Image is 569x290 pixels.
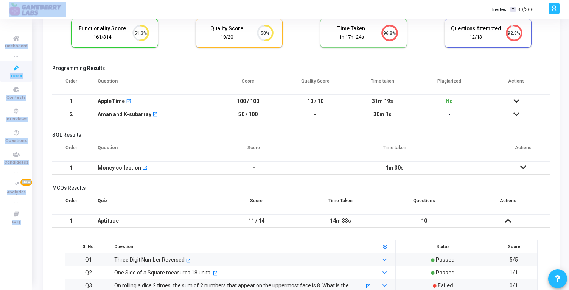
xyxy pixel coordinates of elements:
div: Question [110,243,373,251]
div: AppleTime [98,95,125,108]
span: - [448,111,451,117]
td: 2 [52,108,90,121]
td: 10 [382,214,466,228]
div: 12/13 [451,34,501,41]
span: Passed [436,270,455,276]
h5: Time Taken [326,25,377,32]
td: 100 / 100 [215,95,281,108]
th: Score [215,140,293,161]
td: 1 [52,214,90,228]
h5: Questions Attempted [451,25,501,32]
mat-icon: open_in_new [186,259,190,263]
th: Question [90,73,215,95]
th: Actions [496,140,550,161]
td: 50 / 100 [215,108,281,121]
th: Time taken [349,73,416,95]
mat-icon: open_in_new [126,99,131,104]
div: 1h 17m 24s [326,34,377,41]
th: Time taken [293,140,496,161]
span: T [510,7,515,12]
mat-icon: open_in_new [365,284,370,288]
h5: Quality Score [202,25,252,32]
div: On rolling a dice 2 times, the sum of 2 numbers that appear on the uppermost face is 8. What is t... [114,281,364,290]
th: Score [490,240,538,253]
th: Questions [382,193,466,214]
img: logo [9,2,66,17]
th: Actions [466,193,550,214]
span: Analytics [7,189,26,196]
td: 1m 30s [293,161,496,175]
th: Question [90,140,215,161]
td: 31m 19s [349,95,416,108]
mat-icon: open_in_new [152,112,158,118]
span: No [446,98,453,104]
td: - [215,161,293,175]
span: Candidates [4,159,28,166]
th: S. No. [65,240,112,253]
span: FAQ [12,219,20,226]
th: Quiz [90,193,215,214]
th: Status [396,240,490,253]
h5: Functionality Score [77,25,128,32]
div: 161/314 [77,34,128,41]
td: - [281,108,348,121]
th: Score [215,73,281,95]
th: Order [52,193,90,214]
span: Tests [10,73,22,80]
th: Score [215,193,298,214]
span: 0/1 [510,282,518,288]
td: 1 [52,161,90,175]
h5: MCQs Results [52,185,550,191]
div: One Side of a Square measures 18 units. [114,268,211,277]
th: Order [52,140,90,161]
span: 80/366 [517,6,534,13]
mat-icon: open_in_new [142,166,148,171]
mat-icon: open_in_new [213,271,217,276]
td: Q1 [65,253,112,266]
span: Dashboard [5,43,28,50]
th: Time Taken [298,193,382,214]
span: Passed [436,257,455,263]
h5: SQL Results [52,132,550,138]
div: Money collection [98,162,141,174]
label: Invites: [492,6,507,13]
span: Failed [438,282,453,288]
td: 1 [52,95,90,108]
td: 10 / 10 [281,95,348,108]
th: Quality Score [281,73,348,95]
div: Aman and K-subarray [98,108,151,121]
span: 1/1 [510,270,518,276]
span: 5/5 [510,257,518,263]
td: 11 / 14 [215,214,298,228]
span: New [20,179,32,186]
span: Interviews [6,116,27,123]
span: Questions [5,138,27,144]
td: 30m 1s [349,108,416,121]
div: 14m 33s [306,215,375,227]
div: Aptitude [98,215,207,227]
th: Plagiarized [416,73,483,95]
span: Contests [6,95,26,101]
h5: Programming Results [52,65,550,72]
td: Q2 [65,266,112,279]
div: 10/20 [202,34,252,41]
div: Three Digit Number Reversed [114,256,185,264]
th: Order [52,73,90,95]
th: Actions [483,73,550,95]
